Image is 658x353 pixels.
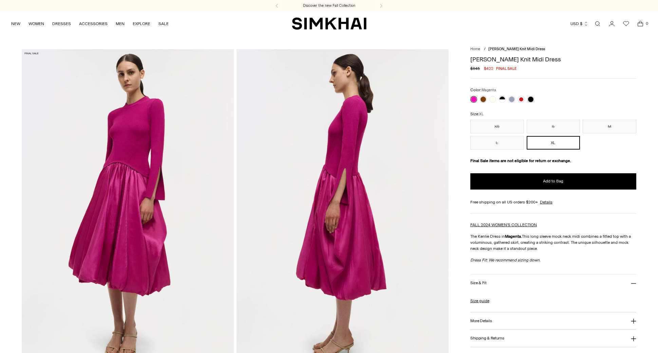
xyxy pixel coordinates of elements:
[543,178,563,184] span: Add to Bag
[470,158,571,163] strong: Final Sale items are not eligible for return or exchange.
[470,65,480,72] s: $845
[470,336,504,340] h3: Shipping & Returns
[488,47,545,51] span: [PERSON_NAME] Knit Midi Dress
[570,16,588,31] button: USD $
[470,319,492,323] h3: More Details
[116,16,125,31] a: MEN
[292,17,366,30] a: SIMKHAI
[583,120,636,133] button: M
[470,47,480,51] a: Home
[634,17,647,31] a: Open cart modal
[527,120,580,133] button: S
[605,17,619,31] a: Go to the account page
[479,112,484,116] span: XL
[470,233,636,252] p: The Kenlie Dress in This long sleeve mock neck midi combines a fitted top with a voluminous, gath...
[158,16,169,31] a: SALE
[470,46,636,52] nav: breadcrumbs
[484,46,486,52] div: /
[470,330,636,347] button: Shipping & Returns
[11,16,20,31] a: NEW
[470,298,489,304] a: Size guide
[470,274,636,292] button: Size & Fit
[470,56,636,62] h1: [PERSON_NAME] Knit Midi Dress
[303,3,355,8] a: Discover the new Fall Collection
[540,199,552,205] a: Details
[527,136,580,150] button: XL
[29,16,44,31] a: WOMEN
[619,17,633,31] a: Wishlist
[470,312,636,330] button: More Details
[470,87,496,93] label: Color:
[470,258,541,262] em: Dress Fit: We recommend sizing down.
[482,88,496,92] span: Magenta
[505,234,522,239] strong: Magenta.
[133,16,150,31] a: EXPLORE
[470,120,524,133] button: XS
[470,222,537,227] a: FALL 2024 WOMEN'S COLLECTION
[484,65,493,72] span: $422
[52,16,71,31] a: DRESSES
[644,20,650,26] span: 0
[470,173,636,190] button: Add to Bag
[470,281,487,285] h3: Size & Fit
[591,17,604,31] a: Open search modal
[470,136,524,150] button: L
[470,111,484,117] label: Size:
[470,199,636,205] div: Free shipping on all US orders $200+
[79,16,108,31] a: ACCESSORIES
